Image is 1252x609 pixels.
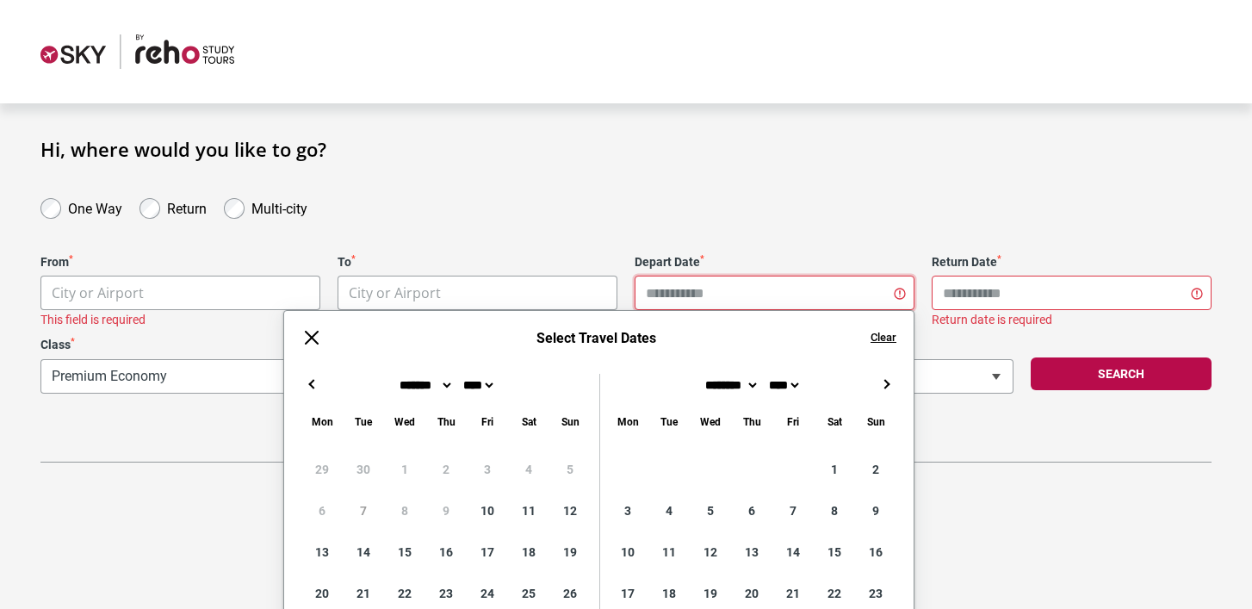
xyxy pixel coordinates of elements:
[1031,357,1212,390] button: Search
[876,374,896,395] button: →
[932,313,1212,327] div: Return date is required
[508,412,549,432] div: Saturday
[772,490,814,531] div: 7
[384,412,425,432] div: Wednesday
[731,490,772,531] div: 6
[467,412,508,432] div: Friday
[814,449,855,490] div: 1
[301,531,343,573] div: 13
[772,531,814,573] div: 14
[343,412,384,432] div: Tuesday
[731,531,772,573] div: 13
[343,531,384,573] div: 14
[635,255,914,270] label: Depart Date
[549,490,591,531] div: 12
[338,276,617,310] span: City or Airport
[855,449,896,490] div: 2
[932,255,1212,270] label: Return Date
[690,490,731,531] div: 5
[855,531,896,573] div: 16
[301,412,343,432] div: Monday
[251,196,307,217] label: Multi-city
[607,490,648,531] div: 3
[40,338,518,352] label: Class
[40,138,1212,160] h1: Hi, where would you like to go?
[508,490,549,531] div: 11
[690,412,731,432] div: Wednesday
[814,412,855,432] div: Saturday
[338,255,617,270] label: To
[855,490,896,531] div: 9
[690,531,731,573] div: 12
[607,412,648,432] div: Monday
[40,255,320,270] label: From
[384,531,425,573] div: 15
[425,531,467,573] div: 16
[339,330,853,346] h6: Select Travel Dates
[40,276,320,310] span: City or Airport
[467,531,508,573] div: 17
[41,277,319,310] span: City or Airport
[40,359,518,394] span: Premium Economy
[814,490,855,531] div: 8
[648,490,690,531] div: 4
[772,412,814,432] div: Friday
[41,360,518,393] span: Premium Economy
[338,277,617,310] span: City or Airport
[607,531,648,573] div: 10
[52,283,144,302] span: City or Airport
[425,412,467,432] div: Thursday
[648,531,690,573] div: 11
[648,412,690,432] div: Tuesday
[549,412,591,432] div: Sunday
[467,490,508,531] div: 10
[549,531,591,573] div: 19
[349,283,441,302] span: City or Airport
[871,330,896,345] button: Clear
[301,374,322,395] button: ←
[814,531,855,573] div: 15
[167,196,207,217] label: Return
[731,412,772,432] div: Thursday
[40,313,320,327] div: This field is required
[508,531,549,573] div: 18
[855,412,896,432] div: Sunday
[68,196,122,217] label: One Way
